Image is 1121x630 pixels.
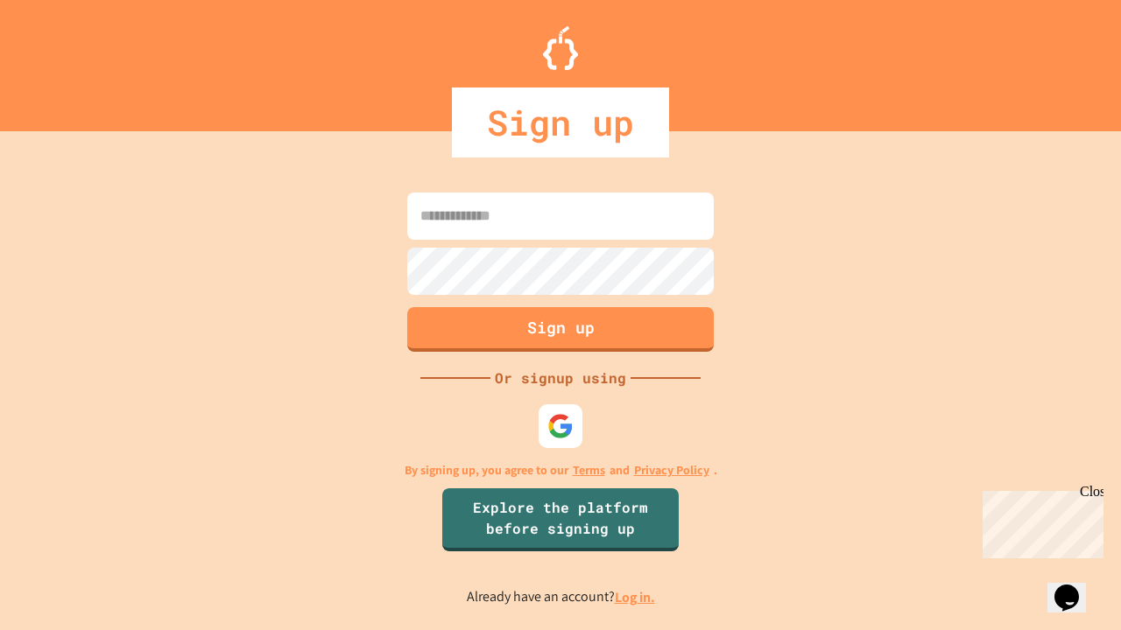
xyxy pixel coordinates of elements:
[543,26,578,70] img: Logo.svg
[407,307,714,352] button: Sign up
[634,461,709,479] a: Privacy Policy
[7,7,121,111] div: Chat with us now!Close
[467,586,655,608] p: Already have an account?
[615,588,655,606] a: Log in.
[442,488,679,551] a: Explore the platform before signing up
[452,87,669,157] div: Sign up
[405,461,717,479] p: By signing up, you agree to our and .
[1047,560,1103,612] iframe: chat widget
[547,413,574,439] img: google-icon.svg
[573,461,605,479] a: Terms
[976,484,1103,558] iframe: chat widget
[490,367,631,388] div: Or signup using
